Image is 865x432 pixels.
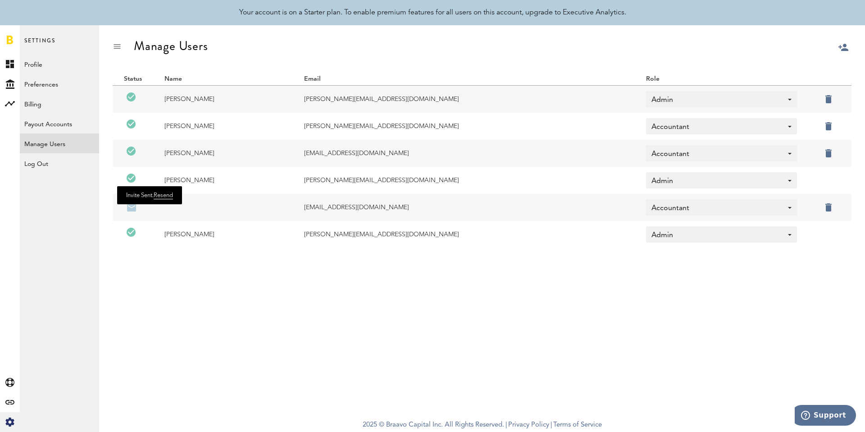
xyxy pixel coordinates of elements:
td: [PERSON_NAME][EMAIL_ADDRESS][DOMAIN_NAME] [293,85,635,113]
td: [PERSON_NAME] [153,221,293,248]
a: Profile [20,54,99,74]
td: [PERSON_NAME] [153,167,293,194]
span: Admin [651,92,783,108]
th: Name [153,69,293,85]
a: Payout Accounts [20,114,99,133]
td: [PERSON_NAME][EMAIL_ADDRESS][DOMAIN_NAME] [293,221,635,248]
span: Settings [24,35,55,54]
td: [PERSON_NAME] [153,113,293,140]
span: Admin [651,174,783,189]
td: [EMAIL_ADDRESS][DOMAIN_NAME] [293,140,635,167]
a: Terms of Service [553,422,602,428]
th: Status [113,69,153,85]
th: Email [293,69,635,85]
a: Preferences [20,74,99,94]
div: Invite Sent. [117,186,182,204]
td: [PERSON_NAME] [153,85,293,113]
span: Admin [651,228,783,243]
a: Privacy Policy [508,422,549,428]
td: [PERSON_NAME][EMAIL_ADDRESS][DOMAIN_NAME] [293,167,635,194]
span: Accountant [651,147,783,162]
span: Accountant [651,201,783,216]
span: Resend [154,193,173,199]
div: Log Out [20,153,99,170]
td: [EMAIL_ADDRESS][DOMAIN_NAME] [293,194,635,221]
td: [PERSON_NAME] [153,140,293,167]
span: 2025 © Braavo Capital Inc. All Rights Reserved. [363,418,504,432]
div: Your account is on a Starter plan. To enable premium features for all users on this account, upgr... [239,7,626,18]
a: Manage Users [20,133,99,153]
iframe: Opens a widget where you can find more information [795,405,856,427]
span: Accountant [651,119,783,135]
th: Role [635,69,808,85]
td: [PERSON_NAME][EMAIL_ADDRESS][DOMAIN_NAME] [293,113,635,140]
a: Billing [20,94,99,114]
div: Manage Users [134,39,208,53]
